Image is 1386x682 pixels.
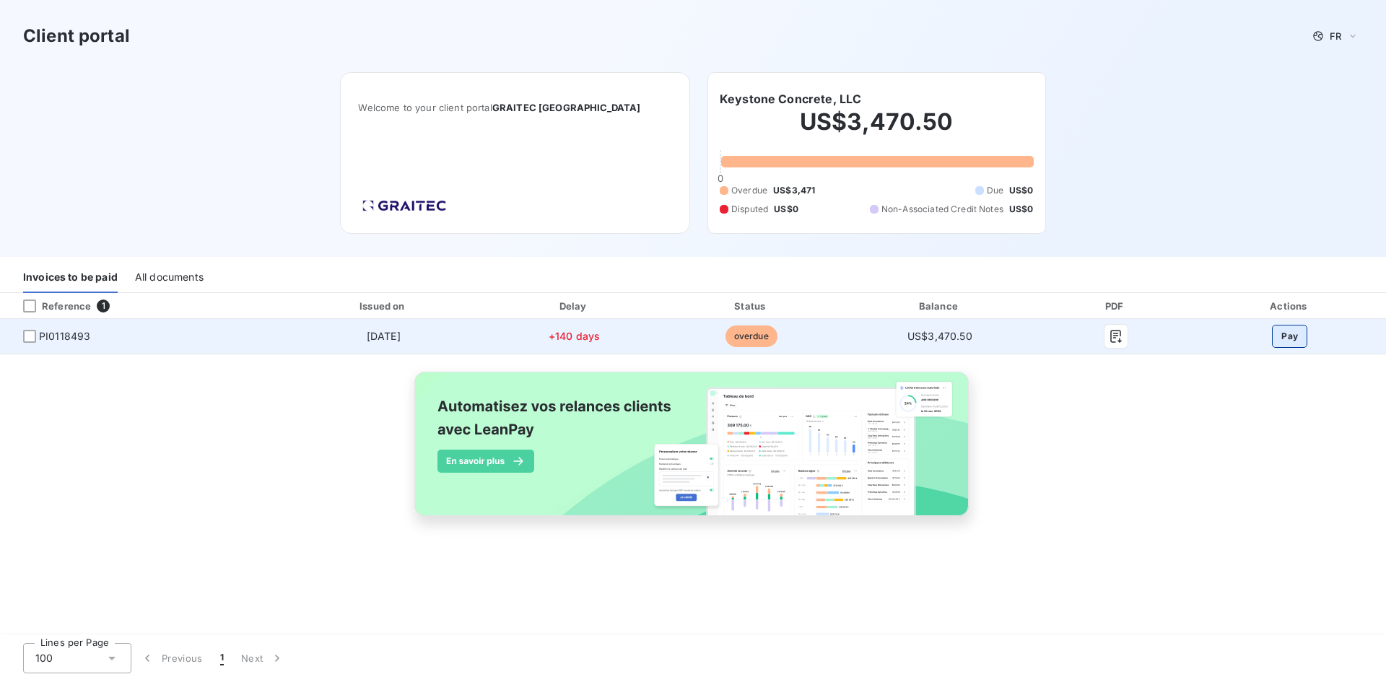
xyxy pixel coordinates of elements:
img: banner [401,363,985,541]
div: Issued on [282,299,485,313]
button: Pay [1272,325,1307,348]
span: US$3,470.50 [907,330,972,342]
span: 100 [35,651,53,665]
span: [DATE] [367,330,401,342]
span: US$0 [774,203,798,216]
div: Reference [12,300,91,312]
h2: US$3,470.50 [720,108,1034,151]
button: 1 [212,643,232,673]
span: 0 [718,172,723,184]
div: All documents [135,263,204,293]
span: +140 days [549,330,600,342]
button: Previous [131,643,212,673]
span: US$0 [1009,184,1034,197]
span: Overdue [731,184,767,197]
span: Due [987,184,1003,197]
span: PI0118493 [39,329,90,344]
div: Actions [1197,299,1383,313]
span: Disputed [731,203,768,216]
div: Invoices to be paid [23,263,118,293]
span: Welcome to your client portal [358,102,672,113]
span: Non-Associated Credit Notes [881,203,1003,216]
h3: Client portal [23,23,130,49]
button: Next [232,643,293,673]
div: Status [664,299,839,313]
h6: Keystone Concrete, LLC [720,90,861,108]
div: PDF [1041,299,1191,313]
span: overdue [725,325,777,347]
span: US$3,471 [773,184,815,197]
div: Delay [491,299,658,313]
div: Balance [845,299,1035,313]
span: 1 [97,300,110,312]
span: FR [1330,30,1341,42]
span: GRAITEC [GEOGRAPHIC_DATA] [492,102,641,113]
img: Company logo [358,196,450,216]
span: US$0 [1009,203,1034,216]
span: 1 [220,651,224,665]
